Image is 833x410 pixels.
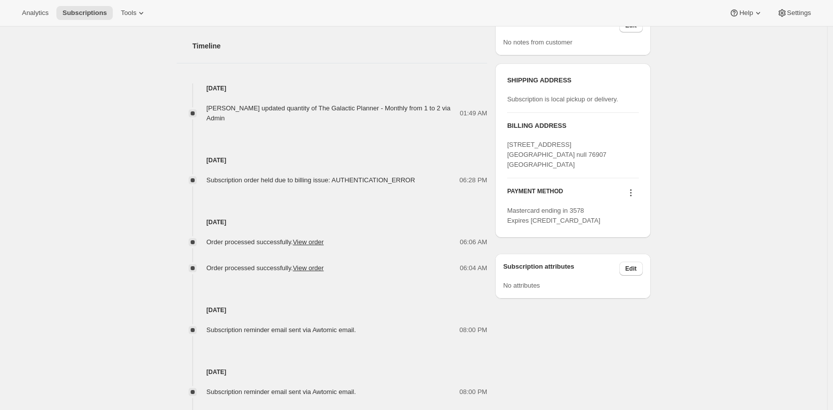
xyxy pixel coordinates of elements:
button: Edit [619,262,643,276]
span: 06:28 PM [460,175,488,185]
span: Subscription reminder email sent via Awtomic email. [207,388,356,396]
span: Help [739,9,753,17]
span: Mastercard ending in 3578 Expires [CREDIT_CARD_DATA] [507,207,600,224]
span: No notes from customer [503,38,572,46]
a: View order [293,238,324,246]
span: 06:04 AM [460,263,487,273]
span: Settings [787,9,811,17]
h4: [DATE] [177,83,488,93]
button: Subscriptions [56,6,113,20]
span: Tools [121,9,136,17]
span: 08:00 PM [460,325,488,335]
span: No attributes [503,282,540,289]
span: [PERSON_NAME] updated quantity of The Galactic Planner - Monthly from 1 to 2 via Admin [207,104,451,122]
a: View order [293,264,324,272]
span: Analytics [22,9,48,17]
button: Help [723,6,769,20]
button: Tools [115,6,152,20]
span: Subscription order held due to billing issue: AUTHENTICATION_ERROR [207,176,415,184]
span: Order processed successfully. [207,264,324,272]
button: Analytics [16,6,54,20]
h3: Subscription attributes [503,262,619,276]
span: Subscription reminder email sent via Awtomic email. [207,326,356,334]
h4: [DATE] [177,155,488,165]
span: [STREET_ADDRESS] [GEOGRAPHIC_DATA] null 76907 [GEOGRAPHIC_DATA] [507,141,606,168]
h3: PAYMENT METHOD [507,187,563,201]
h4: [DATE] [177,367,488,377]
span: 01:49 AM [460,108,487,118]
span: 08:00 PM [460,387,488,397]
span: Order processed successfully. [207,238,324,246]
h4: [DATE] [177,217,488,227]
h3: SHIPPING ADDRESS [507,75,638,85]
h3: BILLING ADDRESS [507,121,638,131]
span: Edit [625,265,637,273]
span: 06:06 AM [460,237,487,247]
h4: [DATE] [177,305,488,315]
button: Settings [771,6,817,20]
h2: Timeline [193,41,488,51]
span: Subscriptions [62,9,107,17]
span: Subscription is local pickup or delivery. [507,95,618,103]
